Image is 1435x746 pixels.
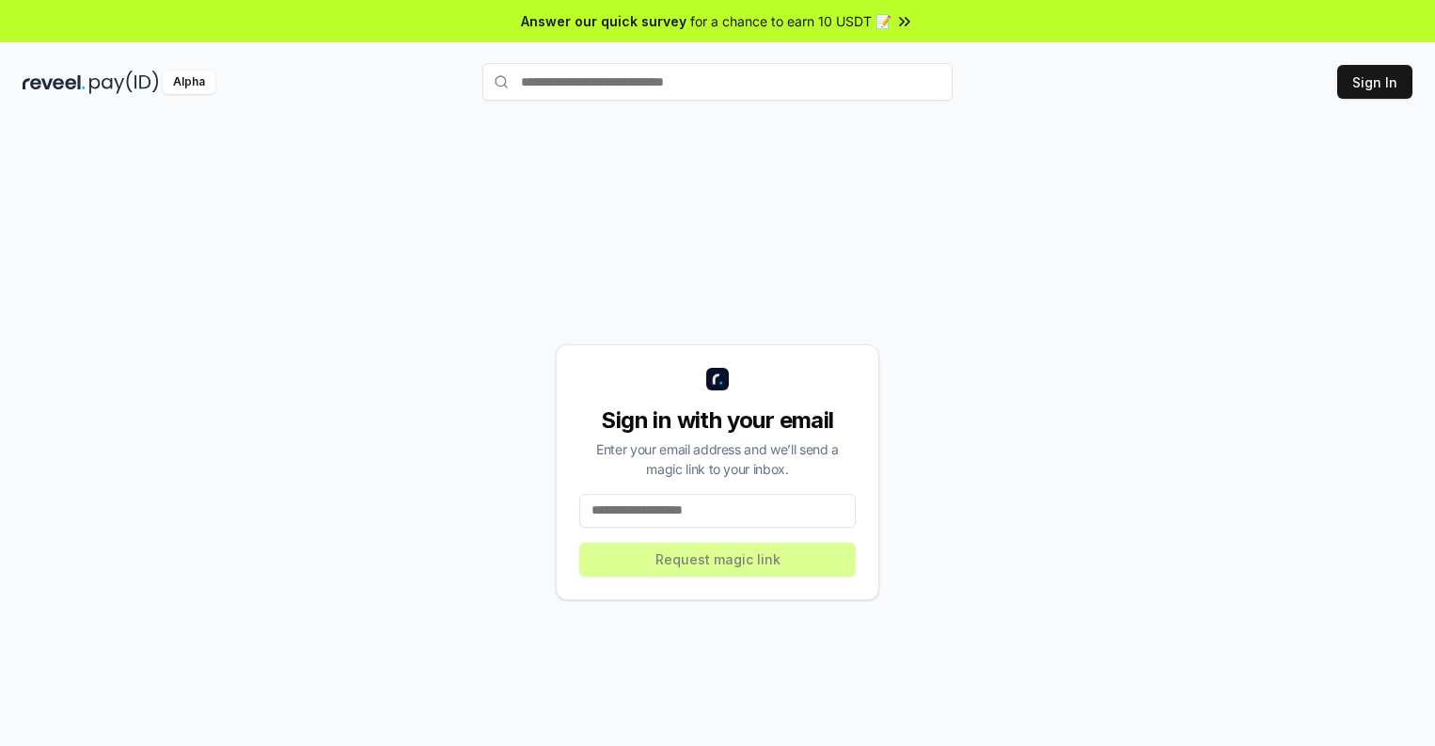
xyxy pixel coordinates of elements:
[690,11,891,31] span: for a chance to earn 10 USDT 📝
[1337,65,1412,99] button: Sign In
[706,368,729,390] img: logo_small
[579,405,856,436] div: Sign in with your email
[163,71,215,94] div: Alpha
[579,439,856,479] div: Enter your email address and we’ll send a magic link to your inbox.
[23,71,86,94] img: reveel_dark
[89,71,159,94] img: pay_id
[521,11,686,31] span: Answer our quick survey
